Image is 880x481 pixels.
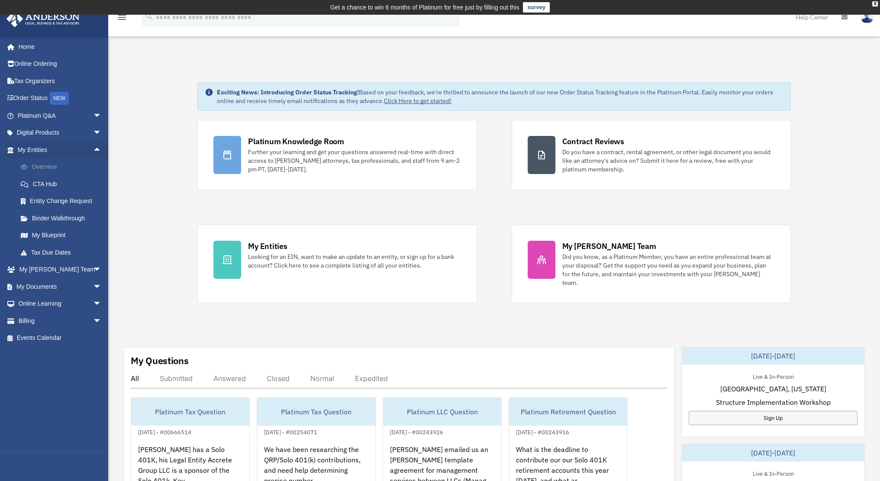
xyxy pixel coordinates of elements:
[872,1,878,6] div: close
[4,10,82,27] img: Anderson Advisors Platinum Portal
[117,12,127,23] i: menu
[523,2,550,13] a: survey
[682,347,864,365] div: [DATE]-[DATE]
[50,92,69,105] div: NEW
[12,227,115,244] a: My Blueprint
[310,374,334,383] div: Normal
[562,148,775,174] div: Do you have a contract, rental agreement, or other legal document you would like an attorney's ad...
[12,158,115,176] a: Overview
[131,427,198,436] div: [DATE] - #00666514
[509,427,576,436] div: [DATE] - #00243916
[6,261,115,278] a: My [PERSON_NAME] Teamarrow_drop_down
[6,38,110,55] a: Home
[745,468,800,478] div: Live & In-Person
[93,124,110,142] span: arrow_drop_down
[330,2,519,13] div: Get a chance to win 6 months of Platinum for free just by filling out this
[213,374,246,383] div: Answered
[93,312,110,330] span: arrow_drop_down
[93,278,110,296] span: arrow_drop_down
[562,241,656,252] div: My [PERSON_NAME] Team
[383,398,501,426] div: Platinum LLC Question
[267,374,290,383] div: Closed
[12,244,115,261] a: Tax Due Dates
[248,136,344,147] div: Platinum Knowledge Room
[682,444,864,462] div: [DATE]-[DATE]
[248,252,461,270] div: Looking for an EIN, want to make an update to an entity, or sign up for a bank account? Click her...
[93,261,110,279] span: arrow_drop_down
[512,120,791,190] a: Contract Reviews Do you have a contract, rental agreement, or other legal document you would like...
[6,312,115,329] a: Billingarrow_drop_down
[509,398,627,426] div: Platinum Retirement Question
[745,371,800,381] div: Live & In-Person
[355,374,388,383] div: Expedited
[6,90,115,107] a: Order StatusNEW
[512,225,791,303] a: My [PERSON_NAME] Team Did you know, as a Platinum Member, you have an entire professional team at...
[6,55,115,73] a: Online Ordering
[93,107,110,125] span: arrow_drop_down
[93,295,110,313] span: arrow_drop_down
[6,295,115,313] a: Online Learningarrow_drop_down
[383,427,450,436] div: [DATE] - #00243926
[131,354,189,367] div: My Questions
[160,374,193,383] div: Submitted
[197,225,477,303] a: My Entities Looking for an EIN, want to make an update to an entity, or sign up for a bank accoun...
[117,15,127,23] a: menu
[562,136,624,147] div: Contract Reviews
[93,141,110,159] span: arrow_drop_up
[145,12,154,21] i: search
[6,141,115,158] a: My Entitiesarrow_drop_up
[716,397,830,407] span: Structure Implementation Workshop
[6,278,115,295] a: My Documentsarrow_drop_down
[131,374,139,383] div: All
[12,175,115,193] a: CTA Hub
[12,210,115,227] a: Binder Walkthrough
[6,72,115,90] a: Tax Organizers
[217,88,783,105] div: Based on your feedback, we're thrilled to announce the launch of our new Order Status Tracking fe...
[257,427,324,436] div: [DATE] - #00254071
[197,120,477,190] a: Platinum Knowledge Room Further your learning and get your questions answered real-time with dire...
[248,148,461,174] div: Further your learning and get your questions answered real-time with direct access to [PERSON_NAM...
[12,193,115,210] a: Entity Change Request
[217,88,359,96] strong: Exciting News: Introducing Order Status Tracking!
[861,11,874,23] img: User Pic
[257,398,375,426] div: Platinum Tax Question
[562,252,775,287] div: Did you know, as a Platinum Member, you have an entire professional team at your disposal? Get th...
[131,398,249,426] div: Platinum Tax Question
[6,124,115,142] a: Digital Productsarrow_drop_down
[248,241,287,252] div: My Entities
[6,107,115,124] a: Platinum Q&Aarrow_drop_down
[384,97,451,105] a: Click Here to get started!
[720,384,826,394] span: [GEOGRAPHIC_DATA], [US_STATE]
[689,411,857,425] a: Sign Up
[6,329,115,347] a: Events Calendar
